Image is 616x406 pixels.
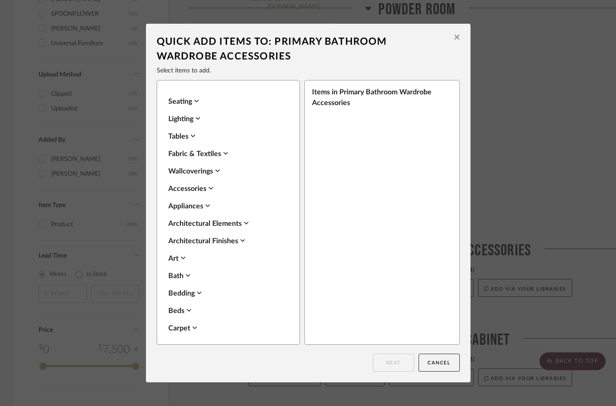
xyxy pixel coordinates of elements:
[168,288,284,299] div: Bedding
[168,96,284,107] div: Seating
[168,236,284,246] div: Architectural Finishes
[168,114,284,124] div: Lighting
[312,87,446,108] div: Items in Primary Bathroom Wardrobe Accessories
[168,166,284,177] div: Wallcoverings
[419,354,460,372] button: Cancel
[168,271,284,281] div: Bath
[168,131,284,142] div: Tables
[373,354,414,372] button: Next
[157,67,460,75] div: Select items to add.
[168,218,284,229] div: Architectural Elements
[157,34,451,64] div: Quick Add Items to: Primary Bathroom Wardrobe Accessories
[168,253,284,264] div: Art
[168,183,284,194] div: Accessories
[168,323,284,334] div: Carpet
[168,305,284,316] div: Beds
[168,148,284,159] div: Fabric & Textiles
[168,201,284,211] div: Appliances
